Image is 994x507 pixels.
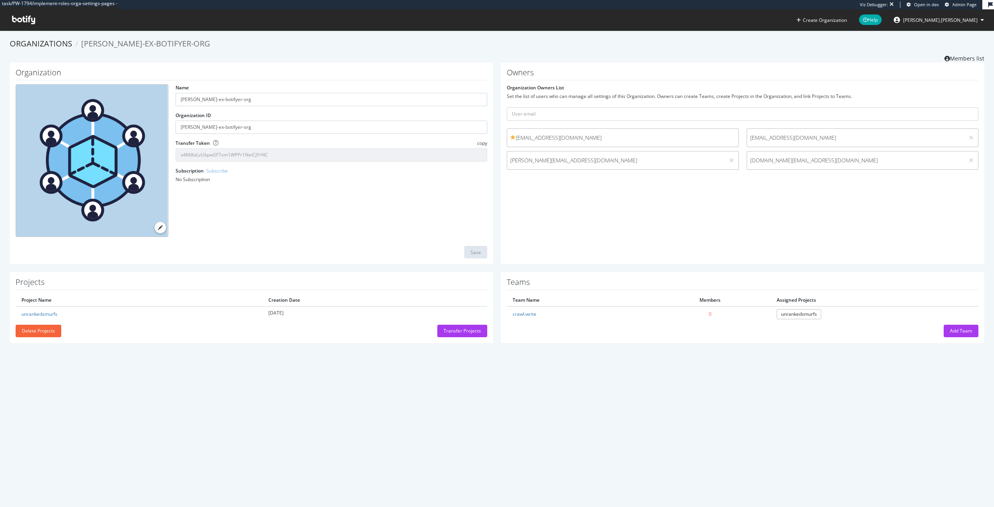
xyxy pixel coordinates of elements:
h1: Teams [507,278,978,290]
div: No Subscription [176,176,487,183]
input: User email [507,107,978,121]
label: Transfer Token [176,140,210,146]
label: Subscription [176,167,228,174]
div: Viz Debugger: [860,2,888,8]
input: name [176,93,487,106]
th: Assigned Projects [771,294,978,306]
button: [PERSON_NAME].[PERSON_NAME] [887,14,990,26]
td: 0 [650,306,771,321]
h1: Projects [16,278,487,290]
div: Set the list of users who can manage all settings of this Organization. Owners can create Teams, ... [507,93,978,100]
label: Organization ID [176,112,211,119]
span: Open in dev [914,2,939,7]
a: Organizations [10,38,72,49]
th: Team Name [507,294,650,306]
span: [DOMAIN_NAME][EMAIL_ADDRESS][DOMAIN_NAME] [750,157,962,164]
span: julien.wachter [903,17,978,23]
span: Help [859,14,882,25]
span: [PERSON_NAME]-ex-botifyer-org [81,38,210,49]
th: Creation Date [263,294,487,306]
button: Transfer Projects [437,325,487,337]
a: Members list [944,53,984,62]
a: Open in dev [907,2,939,8]
input: Organization ID [176,121,487,134]
ol: breadcrumbs [10,38,984,50]
button: Add Team [944,325,978,337]
div: Delete Projects [22,327,55,334]
td: [DATE] [263,306,487,321]
a: Add Team [944,327,978,334]
button: Delete Projects [16,325,61,337]
div: Transfer Projects [444,327,481,334]
a: unrankedsmurfs [21,311,57,317]
label: Organization Owners List [507,84,564,91]
span: Admin Page [952,2,976,7]
h1: Owners [507,68,978,80]
th: Members [650,294,771,306]
span: [PERSON_NAME][EMAIL_ADDRESS][DOMAIN_NAME] [510,157,722,164]
label: Name [176,84,189,91]
span: copy [477,140,487,146]
button: Create Organization [796,16,847,24]
th: Project Name [16,294,263,306]
a: Admin Page [945,2,976,8]
h1: Organization [16,68,487,80]
a: crawl.write [513,311,536,317]
a: Transfer Projects [437,327,487,334]
a: - Subscribe [204,167,228,174]
div: Add Team [950,327,972,334]
button: Save [464,246,487,258]
span: [EMAIL_ADDRESS][DOMAIN_NAME] [750,134,962,142]
span: [EMAIL_ADDRESS][DOMAIN_NAME] [510,134,735,142]
a: unrankedsmurfs [777,309,821,319]
a: Delete Projects [16,327,61,334]
div: Save [470,249,481,256]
